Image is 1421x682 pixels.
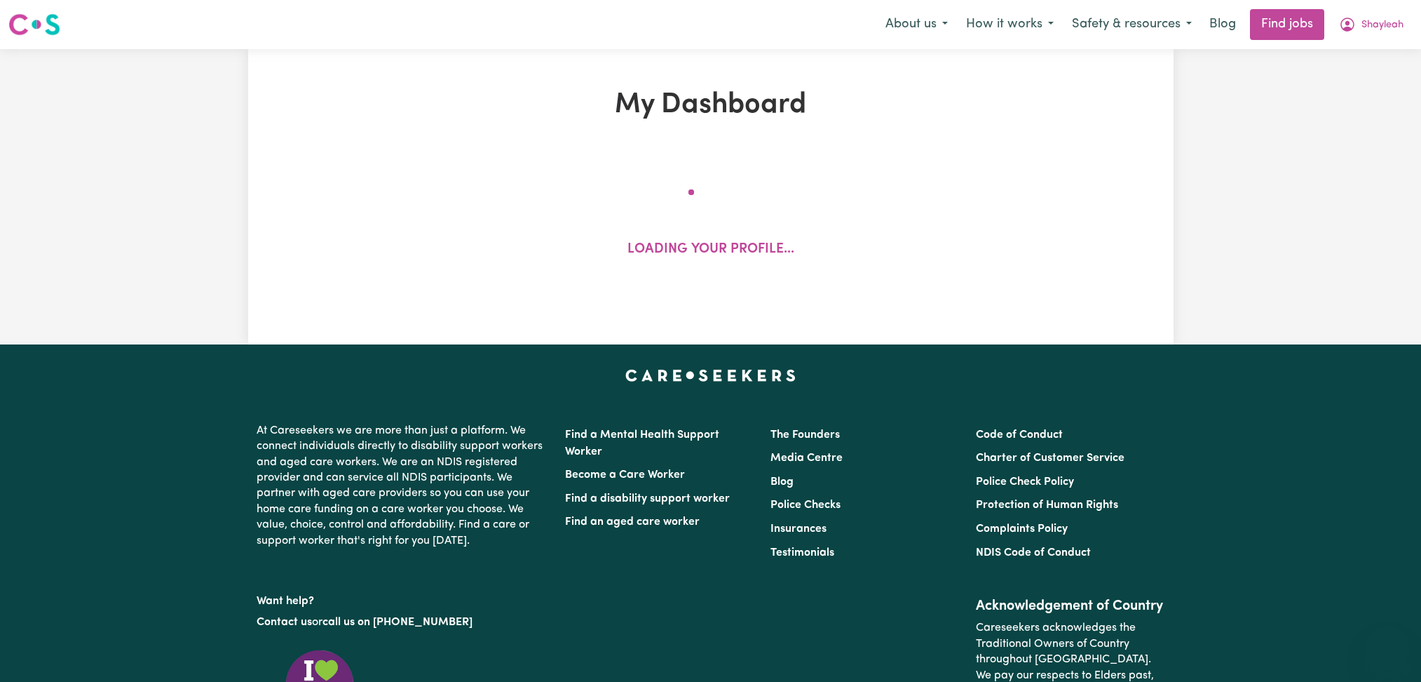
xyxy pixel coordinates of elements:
[976,547,1091,559] a: NDIS Code of Conduct
[322,617,472,628] a: call us on [PHONE_NUMBER]
[257,417,548,554] p: At Careseekers we are more than just a platform. We connect individuals directly to disability su...
[565,516,700,528] a: Find an aged care worker
[565,493,730,504] a: Find a disability support worker
[1330,10,1413,39] button: My Account
[8,12,60,37] img: Careseekers logo
[257,609,548,636] p: or
[1063,10,1201,39] button: Safety & resources
[976,453,1124,464] a: Charter of Customer Service
[770,476,794,488] a: Blog
[957,10,1063,39] button: How it works
[770,523,827,535] a: Insurances
[1201,9,1244,40] a: Blog
[770,500,841,511] a: Police Checks
[257,617,312,628] a: Contact us
[770,547,834,559] a: Testimonials
[976,598,1164,615] h2: Acknowledgement of Country
[1361,18,1403,33] span: Shayleah
[625,370,796,381] a: Careseekers home page
[565,429,719,457] a: Find a Mental Health Support Worker
[565,469,685,481] a: Become a Care Worker
[411,88,1011,122] h1: My Dashboard
[976,429,1063,441] a: Code of Conduct
[770,453,843,464] a: Media Centre
[257,588,548,609] p: Want help?
[1250,9,1324,40] a: Find jobs
[976,523,1068,535] a: Complaints Policy
[8,8,60,41] a: Careseekers logo
[976,476,1074,488] a: Police Check Policy
[770,429,840,441] a: The Founders
[1365,626,1410,671] iframe: Button to launch messaging window
[976,500,1118,511] a: Protection of Human Rights
[876,10,957,39] button: About us
[627,240,794,260] p: Loading your profile...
